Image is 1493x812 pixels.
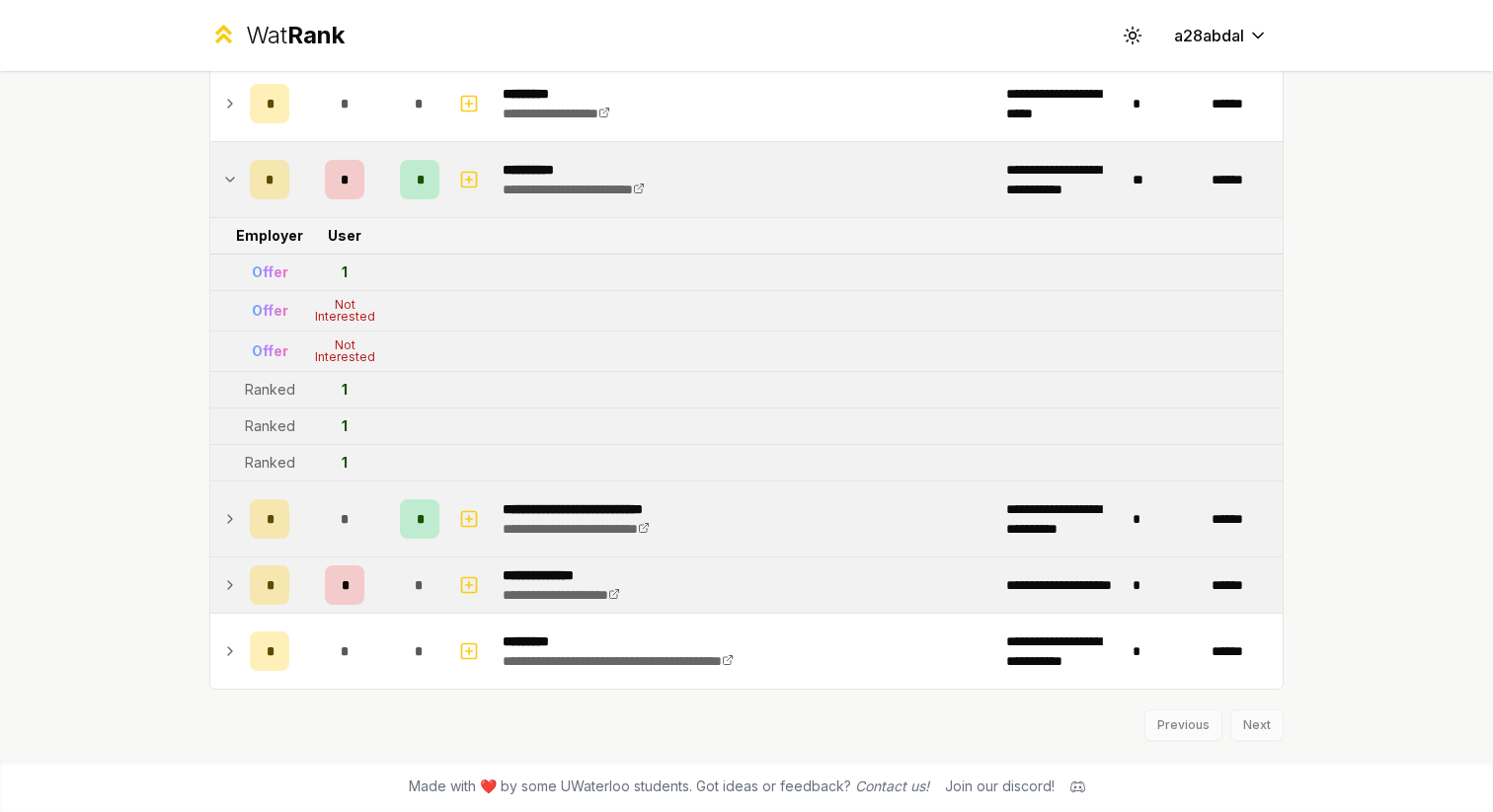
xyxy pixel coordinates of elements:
span: a28abdal [1174,24,1244,47]
div: Offer [252,341,288,361]
a: WatRank [209,20,345,51]
div: Join our discord! [945,776,1055,796]
span: Rank [287,21,345,49]
div: Wat [246,20,345,51]
span: Made with ❤️ by some UWaterloo students. Got ideas or feedback? [409,776,929,796]
td: Employer [242,218,297,254]
div: Not Interested [305,339,384,363]
div: 1 [342,416,348,436]
div: Offer [252,262,288,282]
div: 1 [342,453,348,473]
a: Contact us! [855,777,929,794]
div: Offer [252,301,288,321]
div: Ranked [245,453,295,473]
td: User [297,218,392,254]
div: 1 [342,262,348,282]
div: Ranked [245,416,295,436]
div: Ranked [245,380,295,400]
div: Not Interested [305,299,384,323]
button: a28abdal [1158,18,1284,53]
div: 1 [342,380,348,400]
